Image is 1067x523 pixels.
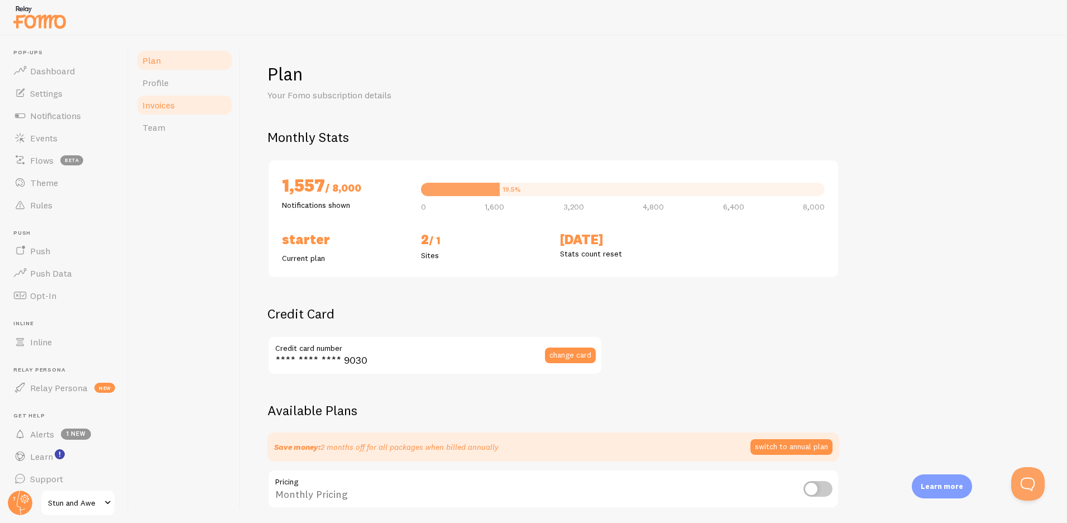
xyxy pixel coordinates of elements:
p: Current plan [282,253,408,264]
span: Flows [30,155,54,166]
span: / 1 [429,234,441,247]
a: Opt-In [7,284,122,307]
a: Settings [7,82,122,104]
span: beta [60,155,83,165]
span: Events [30,132,58,144]
a: Flows beta [7,149,122,172]
a: Plan [136,49,233,72]
a: Inline [7,331,122,353]
div: Learn more [912,474,972,498]
span: 1 new [61,429,91,440]
strong: Save money: [274,442,320,452]
a: Invoices [136,94,233,116]
span: 6,400 [723,203,744,211]
iframe: Help Scout Beacon - Open [1011,467,1045,501]
span: 3,200 [563,203,584,211]
a: Events [7,127,122,149]
span: Alerts [30,429,54,440]
a: Push [7,240,122,262]
svg: <p>Watch New Feature Tutorials!</p> [55,449,65,459]
a: Profile [136,72,233,94]
h2: Monthly Stats [267,129,1040,146]
h2: [DATE] [560,231,686,248]
h2: 1,557 [282,174,408,199]
span: / 8,000 [325,182,361,194]
span: Relay Persona [13,367,122,374]
span: 1,600 [485,203,504,211]
a: Relay Persona new [7,377,122,399]
span: Team [142,122,165,133]
a: Learn [7,445,122,468]
h2: 2 [421,231,547,250]
h1: Plan [267,63,1040,85]
a: Team [136,116,233,139]
a: Notifications [7,104,122,127]
span: Push Data [30,268,72,279]
a: Rules [7,194,122,216]
p: 2 months off for all packages when billed annually [274,441,499,453]
p: Notifications shown [282,199,408,211]
a: Push Data [7,262,122,284]
img: fomo-relay-logo-orange.svg [12,3,68,31]
p: Your Fomo subscription details [267,89,535,102]
span: Learn [30,451,53,462]
span: Get Help [13,412,122,420]
a: Dashboard [7,60,122,82]
span: Relay Persona [30,382,88,393]
a: Alerts 1 new [7,423,122,445]
h2: Starter [282,231,408,248]
label: Credit card number [267,336,602,355]
span: Opt-In [30,290,56,301]
span: Profile [142,77,169,88]
a: Support [7,468,122,490]
span: Rules [30,199,52,211]
span: change card [549,351,591,359]
div: Monthly Pricing [267,469,839,510]
span: Plan [142,55,161,66]
span: Push [13,230,122,237]
a: Theme [7,172,122,194]
span: Inline [30,336,52,348]
h2: Available Plans [267,402,1040,419]
p: Sites [421,250,547,261]
span: Push [30,245,50,256]
button: switch to annual plan [750,439,832,455]
span: Dashboard [30,65,75,77]
h2: Credit Card [267,305,602,322]
span: Stun and Awe [48,496,101,510]
span: 4,800 [643,203,664,211]
span: Invoices [142,99,175,111]
span: Settings [30,88,63,99]
span: Inline [13,320,122,327]
span: 8,000 [803,203,825,211]
span: Pop-ups [13,49,122,56]
span: Theme [30,177,58,188]
span: new [94,383,115,393]
button: change card [545,348,596,363]
div: 19.5% [503,186,521,193]
span: Support [30,473,63,484]
span: 0 [421,203,426,211]
p: Stats count reset [560,248,686,259]
p: Learn more [921,481,963,492]
a: Stun and Awe [40,489,116,516]
span: Notifications [30,110,81,121]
